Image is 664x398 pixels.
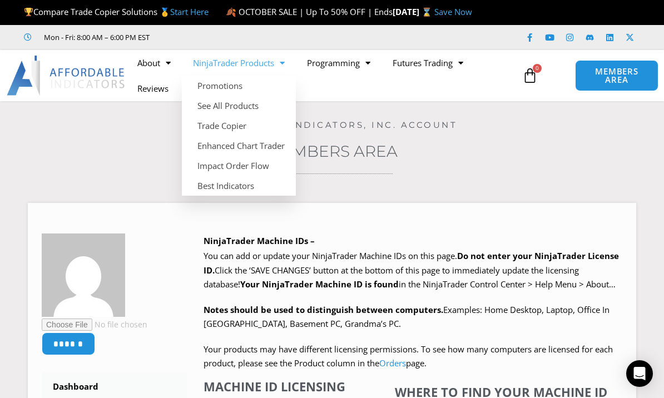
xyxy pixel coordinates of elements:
[126,50,518,101] nav: Menu
[204,250,457,261] span: You can add or update your NinjaTrader Machine IDs on this page.
[204,265,616,290] span: Click the ‘SAVE CHANGES’ button at the bottom of this page to immediately update the licensing da...
[587,67,646,84] span: MEMBERS AREA
[182,156,296,176] a: Impact Order Flow
[170,6,209,17] a: Start Here
[182,76,296,196] ul: NinjaTrader Products
[126,50,182,76] a: About
[207,120,458,130] a: Affordable Indicators, Inc. Account
[626,360,653,387] div: Open Intercom Messenger
[381,50,474,76] a: Futures Trading
[182,136,296,156] a: Enhanced Chart Trader
[126,76,180,101] a: Reviews
[575,60,658,91] a: MEMBERS AREA
[182,116,296,136] a: Trade Copier
[182,96,296,116] a: See All Products
[240,278,399,290] strong: Your NinjaTrader Machine ID is found
[165,32,332,43] iframe: Customer reviews powered by Trustpilot
[182,176,296,196] a: Best Indicators
[393,6,434,17] strong: [DATE] ⌛
[533,64,542,73] span: 0
[204,344,613,369] span: Your products may have different licensing permissions. To see how many computers are licensed fo...
[42,233,125,317] img: 2e02fdacd2becdf240d0d911817101f9ed36f1ffdd79c00b865e274ffd81020b
[204,235,315,246] b: NinjaTrader Machine IDs –
[204,379,373,394] h4: Machine ID Licensing
[379,357,406,369] a: Orders
[7,56,126,96] img: LogoAI | Affordable Indicators – NinjaTrader
[182,76,296,96] a: Promotions
[434,6,472,17] a: Save Now
[24,6,209,17] span: Compare Trade Copier Solutions 🥇
[182,50,296,76] a: NinjaTrader Products
[41,31,150,44] span: Mon - Fri: 8:00 AM – 6:00 PM EST
[204,304,610,330] span: Examples: Home Desktop, Laptop, Office In [GEOGRAPHIC_DATA], Basement PC, Grandma’s PC.
[226,6,393,17] span: 🍂 OCTOBER SALE | Up To 50% OFF | Ends
[24,8,33,16] img: 🏆
[204,304,443,315] strong: Notes should be used to distinguish between computers.
[204,250,619,276] b: Do not enter your NinjaTrader License ID.
[266,142,398,161] a: Members Area
[506,59,554,92] a: 0
[296,50,381,76] a: Programming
